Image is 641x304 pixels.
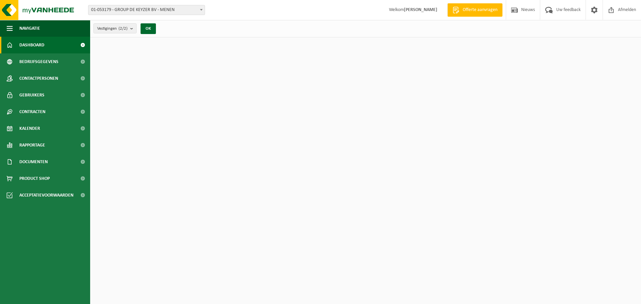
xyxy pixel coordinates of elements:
[93,23,137,33] button: Vestigingen(2/2)
[19,120,40,137] span: Kalender
[19,154,48,170] span: Documenten
[119,26,128,31] count: (2/2)
[19,53,58,70] span: Bedrijfsgegevens
[447,3,502,17] a: Offerte aanvragen
[97,24,128,34] span: Vestigingen
[461,7,499,13] span: Offerte aanvragen
[19,87,44,103] span: Gebruikers
[19,103,45,120] span: Contracten
[88,5,205,15] span: 01-053179 - GROUP DE KEYZER BV - MENEN
[19,20,40,37] span: Navigatie
[88,5,205,15] span: 01-053179 - GROUP DE KEYZER BV - MENEN
[19,70,58,87] span: Contactpersonen
[19,37,44,53] span: Dashboard
[19,187,73,204] span: Acceptatievoorwaarden
[141,23,156,34] button: OK
[19,137,45,154] span: Rapportage
[404,7,437,12] strong: [PERSON_NAME]
[19,170,50,187] span: Product Shop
